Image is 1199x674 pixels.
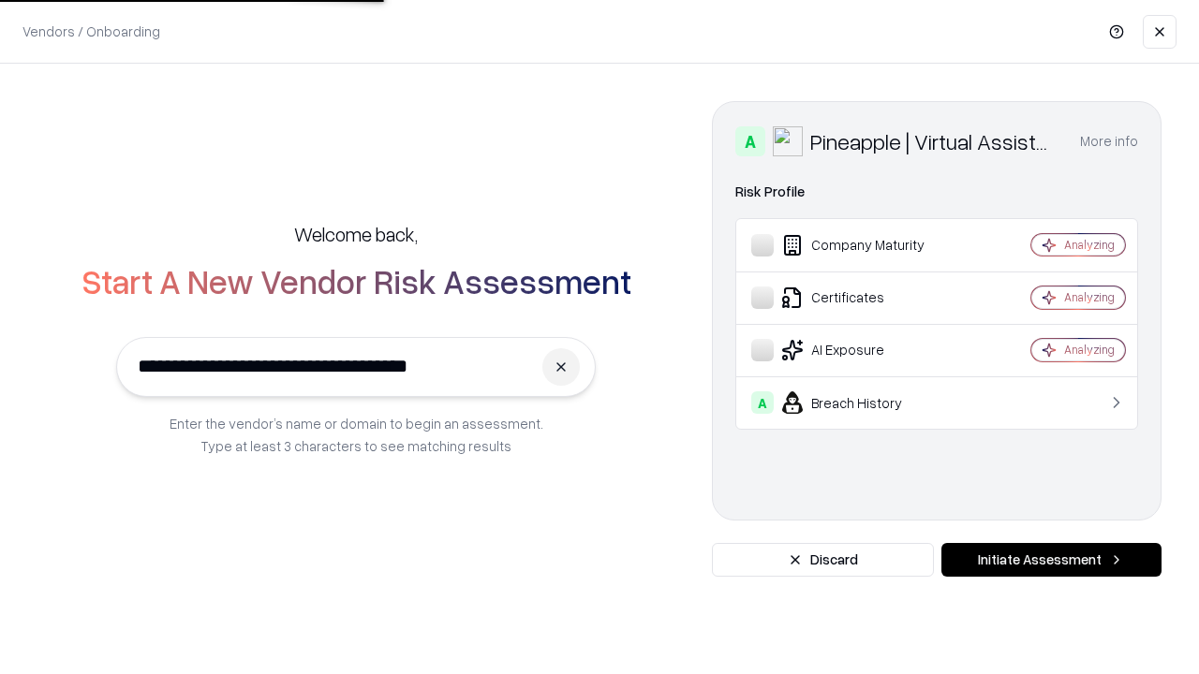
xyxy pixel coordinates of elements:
[773,126,803,156] img: Pineapple | Virtual Assistant Agency
[941,543,1162,577] button: Initiate Assessment
[751,286,975,309] div: Certificates
[170,412,543,457] p: Enter the vendor’s name or domain to begin an assessment. Type at least 3 characters to see match...
[712,543,934,577] button: Discard
[751,391,975,414] div: Breach History
[1064,342,1115,358] div: Analyzing
[22,22,160,41] p: Vendors / Onboarding
[1064,237,1115,253] div: Analyzing
[81,262,631,300] h2: Start A New Vendor Risk Assessment
[810,126,1058,156] div: Pineapple | Virtual Assistant Agency
[735,126,765,156] div: A
[1080,125,1138,158] button: More info
[735,181,1138,203] div: Risk Profile
[751,339,975,361] div: AI Exposure
[751,391,774,414] div: A
[294,221,418,247] h5: Welcome back,
[751,234,975,256] div: Company Maturity
[1064,289,1115,305] div: Analyzing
